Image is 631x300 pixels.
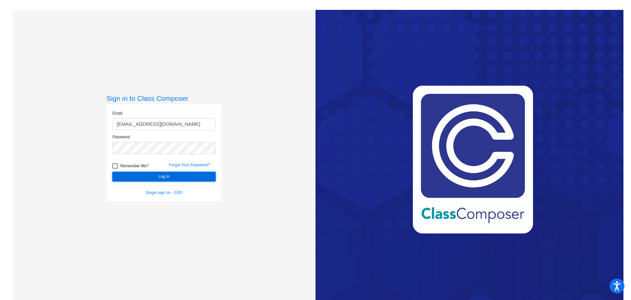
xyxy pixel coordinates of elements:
[112,134,130,140] label: Password
[120,162,149,170] span: Remember Me?
[169,163,210,167] a: Forgot Your Password?
[112,110,122,116] label: Email
[112,172,216,181] button: Log In
[146,190,182,195] a: Single sign on - SSO
[106,94,222,102] h3: Sign in to Class Composer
